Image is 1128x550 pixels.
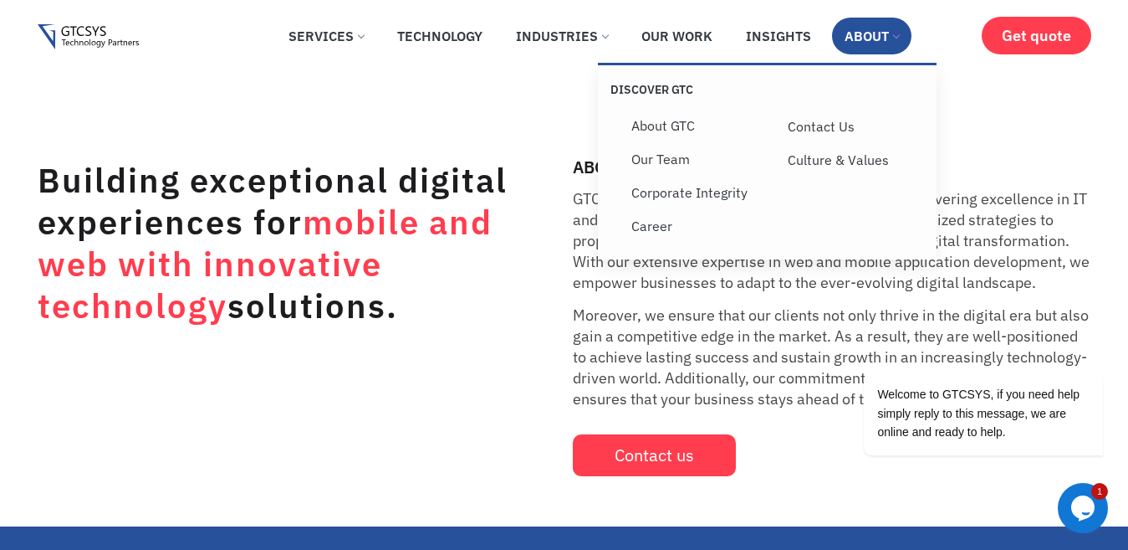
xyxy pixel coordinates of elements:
h1: Building exceptional digital experiences for solutions. [38,159,514,326]
iframe: chat widget [1058,483,1111,533]
a: Industries [503,18,620,54]
iframe: chat widget [810,220,1111,475]
span: Get quote [1002,27,1071,44]
a: Technology [385,18,495,54]
span: mobile and web with innovative technology [38,200,493,327]
a: Culture & Values [775,143,931,177]
a: Services [276,18,376,54]
span: Contact us [615,447,694,464]
p: Moreover, we ensure that our clients not only thrive in the digital era but also gain a competiti... [573,305,1091,409]
h2: ABOUT US [573,159,1091,176]
img: Gtcsys logo [38,24,139,50]
a: Our Team [619,142,775,176]
a: Our Work [629,18,725,54]
a: Corporate Integrity [619,176,775,209]
a: Insights [733,18,824,54]
p: GTC stands as your dedicated technology partner, delivering excellence in IT and business solutio... [573,188,1091,293]
p: Discover GTC [610,82,767,97]
a: Contact us [573,434,736,476]
a: Get quote [982,17,1091,54]
a: Contact Us [775,110,931,143]
a: About [832,18,911,54]
a: Career [619,209,775,243]
a: About GTC [619,109,775,142]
